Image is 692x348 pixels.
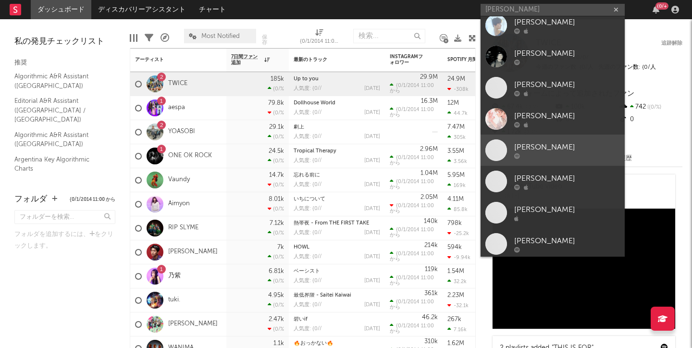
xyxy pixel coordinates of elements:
div: 185k [271,76,284,82]
div: [DATE] [364,134,380,139]
div: 267k [447,316,461,323]
div: 忘れる前に [294,173,380,178]
div: 人気度: {0// [294,158,321,163]
div: {0/1/2014 11:00 から [390,250,438,262]
div: [DATE] [364,302,380,308]
div: 14.7k [269,172,284,178]
a: [PERSON_NAME] [481,135,625,166]
div: 3.55M [447,148,464,154]
a: [PERSON_NAME] [168,320,218,328]
span: Most Notified [201,33,240,39]
div: 2.96M [420,146,438,152]
span: 7日間ファン追加 [231,54,262,65]
div: 人気度: {0// [294,230,321,236]
div: [DATE] [364,254,380,260]
div: Spotify 月間リスナー数 [447,57,519,62]
div: 5.95M [447,172,465,178]
div: 熱帯夜 - From THE FIRST TAKE [294,221,380,226]
div: {0/1/2014 11:00 から [390,202,438,214]
a: [PERSON_NAME] [481,197,625,228]
a: HOWL [294,245,309,250]
div: フィルター [145,24,153,52]
div: 46.2k [422,314,438,321]
div: 214k [424,242,438,249]
a: ONE OK ROCK [168,152,212,160]
div: 742 [618,101,682,113]
a: ベーシスト [294,269,320,274]
div: [DATE] [364,110,380,115]
div: 7.47M [447,124,465,130]
div: いちについて [294,197,380,202]
button: {0/1/2014 11:00 から [70,197,115,202]
div: 人気度: {0// [294,206,321,211]
div: {0/1/2014 11:00 から [390,323,438,334]
div: 169k [447,182,466,188]
a: [PERSON_NAME] [481,72,625,103]
div: 24.5k [269,148,284,154]
a: 劇上 [294,124,304,130]
a: Vaundy [168,176,190,184]
div: 最低界隈 - Saitei Kaiwai [294,293,380,298]
div: 798k [447,220,462,226]
div: {0/1/2014 11:00 から [390,178,438,190]
div: [PERSON_NAME] [514,17,620,28]
a: Algorithmic A&R Assistant ([GEOGRAPHIC_DATA]) [14,71,106,91]
a: [PERSON_NAME] [481,10,625,41]
a: [PERSON_NAME] [481,166,625,197]
div: [PERSON_NAME] [514,48,620,60]
div: {0/% [268,302,284,308]
div: {0/% [268,278,284,284]
div: A&Rパイプライン [161,24,169,52]
div: 1.54M [447,268,464,274]
div: {0/% [268,86,284,92]
div: Up to you [294,76,380,82]
a: [PERSON_NAME] [168,248,218,256]
a: Argentina Key Algorithmic Charts [14,154,106,174]
input: 検索... [353,29,425,43]
div: 12M [447,100,459,106]
a: 碧いif [294,317,308,322]
div: アーティスト [135,57,207,62]
a: [PERSON_NAME] [481,228,625,260]
a: 忘れる前に [294,173,320,178]
div: 16.3M [421,98,438,104]
div: 7.16k [447,326,467,333]
div: 列の編集 [130,24,137,52]
div: 29.1k [269,124,284,130]
div: 人気度: {0// [294,182,321,187]
span: {0/% [646,105,661,110]
div: {0/% [268,182,284,188]
div: 310k [424,338,438,345]
div: [PERSON_NAME] [514,79,620,91]
div: {0/% [268,230,284,236]
div: {0/% [268,158,284,164]
div: 2.23M [447,292,464,298]
a: Dollhouse World [294,100,335,106]
div: 人気度: {0// [294,278,321,284]
div: [PERSON_NAME] [514,204,620,216]
div: 140k [424,218,438,224]
div: 劇上 [294,124,380,130]
div: 人気度: {0// [294,110,321,115]
div: 1.1k [273,340,284,347]
div: [DATE] [364,182,380,187]
div: 人気度: {0// [294,134,321,139]
a: [PERSON_NAME] [481,41,625,72]
div: [DATE] [364,326,380,332]
input: フォルダーを検索... [14,210,115,224]
a: 最低界隈 - Saitei Kaiwai [294,293,351,298]
a: aespa [168,104,185,112]
div: [DATE] [364,158,380,163]
div: 7k [277,244,284,250]
div: 4.11M [447,196,464,202]
div: 人気度: {0// [294,254,321,260]
a: RIP SLYME [168,224,198,232]
div: 4.95k [268,292,284,298]
div: 1.62M [447,340,464,347]
div: [DATE] [364,206,380,211]
div: [PERSON_NAME] [514,236,620,247]
input: アーティストを検索 [481,4,625,16]
div: {0/1/2014 11:00 から [390,154,438,166]
button: 保存 [259,35,270,45]
div: 碧いif [294,317,380,322]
